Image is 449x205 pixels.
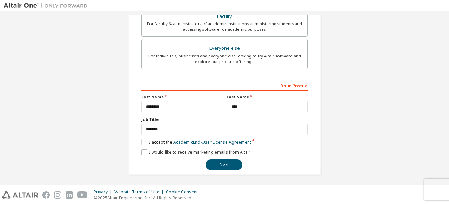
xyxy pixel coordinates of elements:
img: altair_logo.svg [2,191,38,199]
img: facebook.svg [42,191,50,199]
label: First Name [141,94,222,100]
img: youtube.svg [77,191,87,199]
img: Altair One [4,2,91,9]
p: © 2025 Altair Engineering, Inc. All Rights Reserved. [94,195,202,201]
label: Last Name [227,94,308,100]
a: Academic End-User License Agreement [173,139,251,145]
label: Job Title [141,117,308,122]
div: Everyone else [146,43,303,53]
div: Cookie Consent [166,189,202,195]
div: Website Terms of Use [114,189,166,195]
button: Next [206,159,242,170]
img: linkedin.svg [66,191,73,199]
label: I would like to receive marketing emails from Altair [141,149,250,155]
div: Privacy [94,189,114,195]
img: instagram.svg [54,191,61,199]
div: Your Profile [141,80,308,91]
div: For individuals, businesses and everyone else looking to try Altair software and explore our prod... [146,53,303,64]
div: Faculty [146,12,303,21]
div: For faculty & administrators of academic institutions administering students and accessing softwa... [146,21,303,32]
label: I accept the [141,139,251,145]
